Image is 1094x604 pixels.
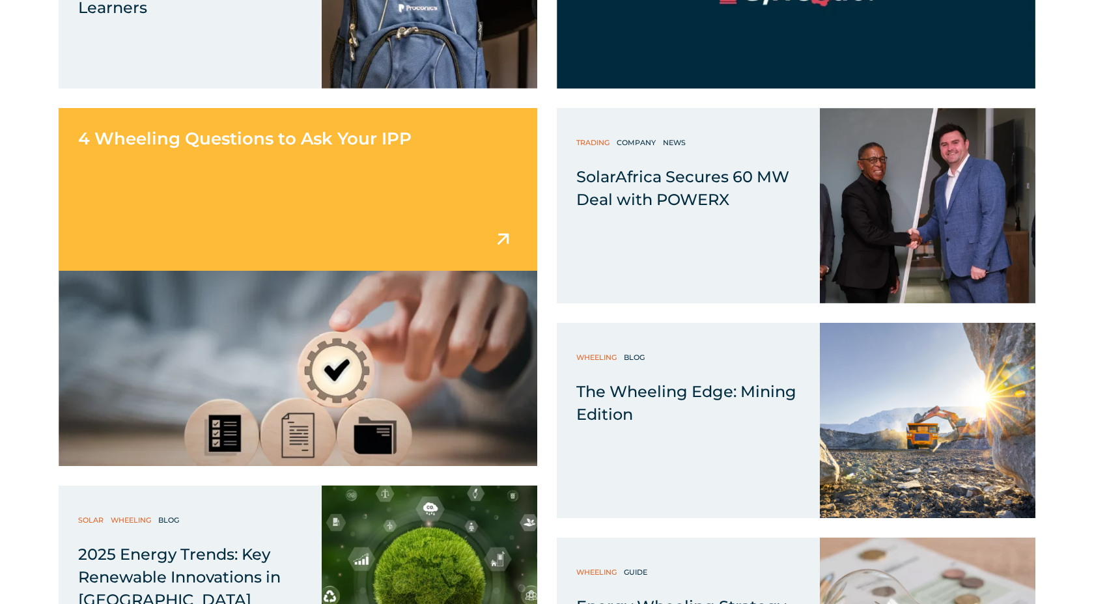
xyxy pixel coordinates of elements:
img: SolarAfrica Secures 60 MW Deal with POWERX | Solar Energy News [820,108,1035,303]
span: SolarAfrica Secures 60 MW Deal with POWERX [576,167,789,209]
img: arrow icon [492,228,514,251]
a: Solar [78,514,107,527]
a: Company [617,136,659,149]
a: Blog [624,351,648,364]
img: SolarAfrica | 4 Wheeling Questions to Ask Your IPP | Solar Energy [59,271,537,466]
a: Blog [158,514,182,527]
a: News [663,136,689,149]
a: Wheeling [576,566,620,579]
a: Trading [576,136,613,149]
img: LIVE | The Wheeling Edge: Mining Edition [820,323,1035,518]
a: Wheeling [111,514,154,527]
a: Wheeling [576,351,620,364]
span: The Wheeling Edge: Mining Edition ​ [576,382,796,424]
a: Guide [624,566,651,579]
span: 4 Wheeling Questions to Ask Your IPP [78,128,412,149]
